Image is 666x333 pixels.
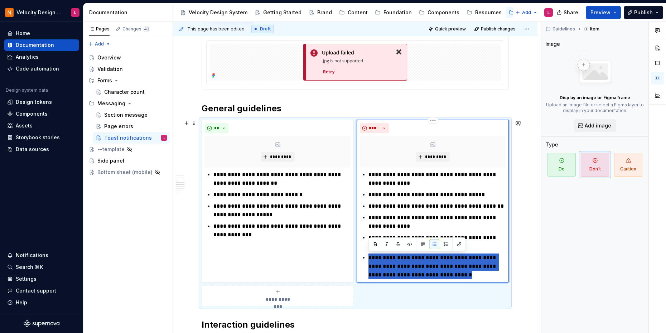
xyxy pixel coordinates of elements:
[143,26,150,32] span: 43
[590,9,610,16] span: Preview
[306,7,335,18] a: Brand
[1,5,82,20] button: Velocity Design System by NAVEXL
[574,119,616,132] button: Add image
[506,7,541,18] a: Patterns
[6,87,48,93] div: Design system data
[426,24,469,34] button: Quick preview
[97,100,125,107] div: Messaging
[4,28,79,39] a: Home
[16,287,56,294] div: Contact support
[86,155,170,166] a: Side panel
[104,134,152,141] div: Toast notifications
[86,52,170,178] div: Page tree
[16,53,39,61] div: Analytics
[93,109,170,121] a: Section message
[579,151,611,178] button: Don't
[472,24,519,34] button: Publish changes
[86,166,170,178] a: Bottom sheet (mobile)
[16,275,37,283] div: Settings
[177,5,512,20] div: Page tree
[4,273,79,285] a: Settings
[260,26,271,32] span: Draft
[428,9,459,16] div: Components
[612,151,644,178] button: Caution
[86,75,170,86] div: Forms
[93,132,170,144] a: Toast notificationsL
[416,7,462,18] a: Components
[16,9,62,16] div: Velocity Design System by NAVEX
[16,299,27,306] div: Help
[202,103,509,114] h2: General guidelines
[24,320,59,327] svg: Supernova Logo
[475,9,502,16] div: Resources
[624,6,663,19] button: Publish
[16,98,52,106] div: Design tokens
[104,111,148,119] div: Section message
[263,9,301,16] div: Getting Started
[189,9,247,16] div: Velocity Design System
[564,9,578,16] span: Share
[4,297,79,308] button: Help
[4,132,79,143] a: Storybook stories
[336,7,371,18] a: Content
[435,26,466,32] span: Quick preview
[317,9,332,16] div: Brand
[4,120,79,131] a: Assets
[553,6,583,19] button: Share
[372,7,415,18] a: Foundation
[93,121,170,132] a: Page errors
[93,86,170,98] a: Character count
[546,102,644,114] p: Upload an image file or select a Figma layer to display in your documentation.
[16,264,43,271] div: Search ⌘K
[86,63,170,75] a: Validation
[74,10,76,15] div: L
[544,24,578,34] button: Guidelines
[4,285,79,296] button: Contact support
[95,41,104,47] span: Add
[4,96,79,108] a: Design tokens
[383,9,412,16] div: Foundation
[104,88,145,96] div: Character count
[16,42,54,49] div: Documentation
[16,134,60,141] div: Storybook stories
[634,9,653,16] span: Publish
[614,153,642,177] span: Caution
[546,151,578,178] button: Do
[16,65,59,72] div: Code automation
[97,146,125,153] div: --template
[4,63,79,74] a: Code automation
[552,26,575,32] span: Guidelines
[97,54,121,61] div: Overview
[16,122,33,129] div: Assets
[104,123,133,130] div: Page errors
[464,7,505,18] a: Resources
[4,108,79,120] a: Components
[4,261,79,273] button: Search ⌘K
[97,66,123,73] div: Validation
[481,26,516,32] span: Publish changes
[5,8,14,17] img: bb28370b-b938-4458-ba0e-c5bddf6d21d4.png
[560,95,630,101] p: Display an image or Figma frame
[86,52,170,63] a: Overview
[581,153,609,177] span: Don't
[16,252,48,259] div: Notifications
[86,144,170,155] a: --template
[4,144,79,155] a: Data sources
[97,169,153,176] div: Bottom sheet (mobile)
[16,146,49,153] div: Data sources
[164,134,165,141] div: L
[89,26,110,32] div: Pages
[122,26,150,32] div: Changes
[586,6,621,19] button: Preview
[86,98,170,109] div: Messaging
[4,250,79,261] button: Notifications
[252,7,304,18] a: Getting Started
[187,26,246,32] span: This page has been edited.
[89,9,170,16] div: Documentation
[546,141,558,148] div: Type
[97,77,112,84] div: Forms
[97,157,124,164] div: Side panel
[177,7,250,18] a: Velocity Design System
[202,319,509,330] h2: Interaction guidelines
